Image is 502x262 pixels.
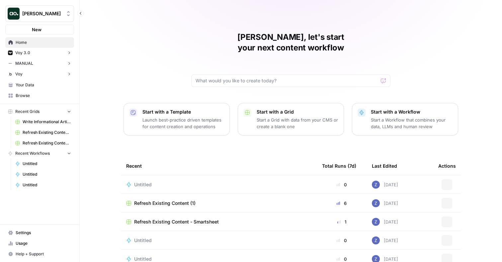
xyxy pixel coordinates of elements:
a: Untitled [126,237,311,244]
span: Your Data [16,82,71,88]
button: Recent Workflows [5,148,74,158]
span: [PERSON_NAME] [22,10,62,17]
span: Refresh Existing Content (1) [134,200,196,207]
a: Refresh Existing Content (1) [126,200,311,207]
p: Start a Workflow that combines your data, LLMs and human review [371,117,453,130]
span: Refresh Existing Content - Voy [23,130,71,135]
span: Untitled [23,182,71,188]
button: Start with a GridStart a Grid with data from your CMS or create a blank one [238,103,344,135]
div: 1 [322,218,361,225]
div: [DATE] [372,181,398,189]
div: [DATE] [372,218,398,226]
span: Untitled [134,237,152,244]
a: Usage [5,238,74,249]
div: 6 [322,200,361,207]
button: Workspace: Zoe Jessup [5,5,74,22]
span: Untitled [23,171,71,177]
a: Untitled [12,180,74,190]
p: Start a Grid with data from your CMS or create a blank one [257,117,338,130]
span: Settings [16,230,71,236]
a: Settings [5,227,74,238]
a: Refresh Existing Content - Smartsheet [12,138,74,148]
a: Untitled [126,181,311,188]
span: New [32,26,42,33]
a: Browse [5,90,74,101]
p: Launch best-practice driven templates for content creation and operations [142,117,224,130]
a: Untitled [12,158,74,169]
img: b2umk04t2odii1k9kk93zamw5cx7 [8,61,13,66]
button: Voy 3.0 [5,48,74,58]
img: if0rly7j6ey0lzdmkp6rmyzsebv0 [372,181,380,189]
span: Usage [16,240,71,246]
span: Untitled [23,161,71,167]
div: [DATE] [372,236,398,244]
span: Recent Grids [15,109,40,115]
button: Voy [5,69,74,79]
div: Actions [438,157,456,175]
div: Total Runs (7d) [322,157,356,175]
a: Untitled [12,169,74,180]
div: Last Edited [372,157,397,175]
div: Recent [126,157,311,175]
div: [DATE] [372,199,398,207]
div: 0 [322,237,361,244]
span: Voy 3.0 [15,50,30,56]
button: New [5,25,74,35]
img: Zoe Jessup Logo [8,8,20,20]
a: Refresh Existing Content - Smartsheet [126,218,311,225]
img: en82gte408cjjpk3rc19j1mw467d [8,72,13,76]
button: Recent Grids [5,107,74,117]
img: if0rly7j6ey0lzdmkp6rmyzsebv0 [372,236,380,244]
img: if0rly7j6ey0lzdmkp6rmyzsebv0 [372,199,380,207]
span: Refresh Existing Content - Smartsheet [134,218,219,225]
span: Write Informational Article - Voy [23,119,71,125]
span: Home [16,40,71,45]
div: 0 [322,181,361,188]
a: Write Informational Article - Voy [12,117,74,127]
a: Your Data [5,80,74,90]
span: Refresh Existing Content - Smartsheet [23,140,71,146]
span: Untitled [134,181,152,188]
h1: [PERSON_NAME], let's start your next content workflow [191,32,390,53]
p: Start with a Workflow [371,109,453,115]
span: Recent Workflows [15,150,50,156]
img: stjew9z7pit1u5j29oym3lz1cqu3 [8,50,13,55]
button: Start with a TemplateLaunch best-practice driven templates for content creation and operations [124,103,230,135]
a: Refresh Existing Content - Voy [12,127,74,138]
img: if0rly7j6ey0lzdmkp6rmyzsebv0 [372,218,380,226]
p: Start with a Grid [257,109,338,115]
span: Voy [15,71,23,77]
button: MANUAL [5,58,74,68]
span: Browse [16,93,71,99]
a: Home [5,37,74,48]
span: MANUAL [15,60,33,66]
button: Start with a WorkflowStart a Workflow that combines your data, LLMs and human review [352,103,458,135]
button: Help + Support [5,249,74,259]
span: Help + Support [16,251,71,257]
p: Start with a Template [142,109,224,115]
input: What would you like to create today? [196,77,378,84]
